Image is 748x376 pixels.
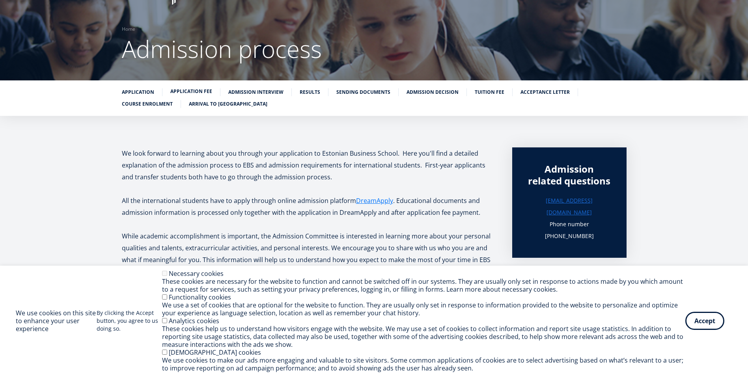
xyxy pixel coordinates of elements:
[528,163,611,187] div: Admission related questions
[162,325,685,348] div: These cookies help us to understand how visitors engage with the website. We may use a set of coo...
[356,195,393,207] a: DreamApply
[162,301,685,317] div: We use a set of cookies that are optional for the website to function. They are usually only set ...
[228,88,284,96] a: Admission interview
[162,277,685,293] div: These cookies are necessary for the website to function and cannot be switched off in our systems...
[169,269,224,278] label: Necessary cookies
[169,348,261,357] label: [DEMOGRAPHIC_DATA] cookies
[122,230,496,277] p: While academic accomplishment is important, the Admission Committee is interested in learning mor...
[300,88,320,96] a: Results
[122,33,322,65] span: Admission process
[336,88,390,96] a: Sending documents
[16,309,97,333] h2: We use cookies on this site to enhance your user experience
[520,88,570,96] a: Acceptance letter
[122,195,496,218] p: All the international students have to apply through online admission platform . Educational docu...
[169,316,219,325] label: Analytics cookies
[122,25,135,33] a: Home
[189,100,267,108] a: Arrival to [GEOGRAPHIC_DATA]
[162,356,685,372] div: We use cookies to make our ads more engaging and valuable to site visitors. Some common applicati...
[407,88,459,96] a: Admission decision
[528,218,611,242] p: Phone number [PHONE_NUMBER]
[122,147,496,183] p: We look forward to learning about you through your application to Estonian Business School. Here ...
[122,88,154,96] a: Application
[685,312,724,330] button: Accept
[170,87,212,95] a: Application fee
[169,293,231,302] label: Functionality cookies
[475,88,504,96] a: Tuition fee
[528,195,611,218] a: [EMAIL_ADDRESS][DOMAIN_NAME]
[97,309,162,333] p: By clicking the Accept button, you agree to us doing so.
[122,100,173,108] a: Course enrolment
